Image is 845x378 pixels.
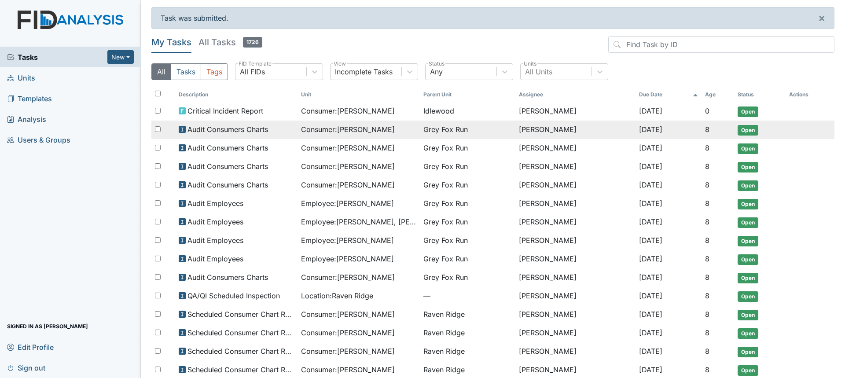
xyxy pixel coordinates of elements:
[171,63,201,80] button: Tasks
[738,125,758,136] span: Open
[423,253,468,264] span: Grey Fox Run
[738,273,758,283] span: Open
[639,143,662,152] span: [DATE]
[7,361,45,374] span: Sign out
[423,180,468,190] span: Grey Fox Run
[301,309,395,319] span: Consumer : [PERSON_NAME]
[639,365,662,374] span: [DATE]
[7,133,70,147] span: Users & Groups
[423,217,468,227] span: Grey Fox Run
[809,7,834,29] button: ×
[155,91,161,96] input: Toggle All Rows Selected
[187,364,294,375] span: Scheduled Consumer Chart Review
[639,125,662,134] span: [DATE]
[515,287,636,305] td: [PERSON_NAME]
[301,106,395,116] span: Consumer : [PERSON_NAME]
[639,310,662,319] span: [DATE]
[738,143,758,154] span: Open
[151,36,191,48] h5: My Tasks
[705,254,709,263] span: 8
[187,143,268,153] span: Audit Consumers Charts
[301,364,395,375] span: Consumer : [PERSON_NAME]
[515,231,636,250] td: [PERSON_NAME]
[705,273,709,282] span: 8
[705,180,709,189] span: 8
[301,161,395,172] span: Consumer : [PERSON_NAME]
[175,87,298,102] th: Toggle SortBy
[515,87,636,102] th: Assignee
[515,176,636,195] td: [PERSON_NAME]
[639,273,662,282] span: [DATE]
[738,347,758,357] span: Open
[705,199,709,208] span: 8
[423,143,468,153] span: Grey Fox Run
[639,199,662,208] span: [DATE]
[738,310,758,320] span: Open
[515,121,636,139] td: [PERSON_NAME]
[151,63,228,80] div: Type filter
[515,195,636,213] td: [PERSON_NAME]
[151,63,171,80] button: All
[420,87,515,102] th: Toggle SortBy
[639,236,662,245] span: [DATE]
[187,161,268,172] span: Audit Consumers Charts
[639,180,662,189] span: [DATE]
[639,291,662,300] span: [DATE]
[301,272,395,283] span: Consumer : [PERSON_NAME]
[515,158,636,176] td: [PERSON_NAME]
[198,36,262,48] h5: All Tasks
[734,87,786,102] th: Toggle SortBy
[423,290,512,301] span: —
[301,180,395,190] span: Consumer : [PERSON_NAME]
[7,71,35,84] span: Units
[423,124,468,135] span: Grey Fox Run
[786,87,830,102] th: Actions
[705,291,709,300] span: 8
[705,125,709,134] span: 8
[187,106,263,116] span: Critical Incident Report
[639,254,662,263] span: [DATE]
[187,124,268,135] span: Audit Consumers Charts
[738,162,758,172] span: Open
[187,327,294,338] span: Scheduled Consumer Chart Review
[301,143,395,153] span: Consumer : [PERSON_NAME]
[301,217,416,227] span: Employee : [PERSON_NAME], [PERSON_NAME]
[423,235,468,246] span: Grey Fox Run
[7,340,54,354] span: Edit Profile
[423,327,465,338] span: Raven Ridge
[515,250,636,268] td: [PERSON_NAME]
[525,66,552,77] div: All Units
[738,217,758,228] span: Open
[335,66,393,77] div: Incomplete Tasks
[187,180,268,190] span: Audit Consumers Charts
[107,50,134,64] button: New
[187,290,280,301] span: QA/QI Scheduled Inspection
[705,106,709,115] span: 0
[705,236,709,245] span: 8
[639,217,662,226] span: [DATE]
[7,112,46,126] span: Analysis
[7,319,88,333] span: Signed in as [PERSON_NAME]
[515,342,636,361] td: [PERSON_NAME]
[187,346,294,356] span: Scheduled Consumer Chart Review
[187,253,243,264] span: Audit Employees
[639,328,662,337] span: [DATE]
[515,305,636,324] td: [PERSON_NAME]
[201,63,228,80] button: Tags
[738,180,758,191] span: Open
[705,143,709,152] span: 8
[515,324,636,342] td: [PERSON_NAME]
[423,161,468,172] span: Grey Fox Run
[423,198,468,209] span: Grey Fox Run
[301,235,394,246] span: Employee : [PERSON_NAME]
[705,328,709,337] span: 8
[738,254,758,265] span: Open
[187,235,243,246] span: Audit Employees
[7,92,52,105] span: Templates
[608,36,834,53] input: Find Task by ID
[738,328,758,339] span: Open
[301,290,373,301] span: Location : Raven Ridge
[702,87,734,102] th: Toggle SortBy
[7,52,107,62] span: Tasks
[515,268,636,287] td: [PERSON_NAME]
